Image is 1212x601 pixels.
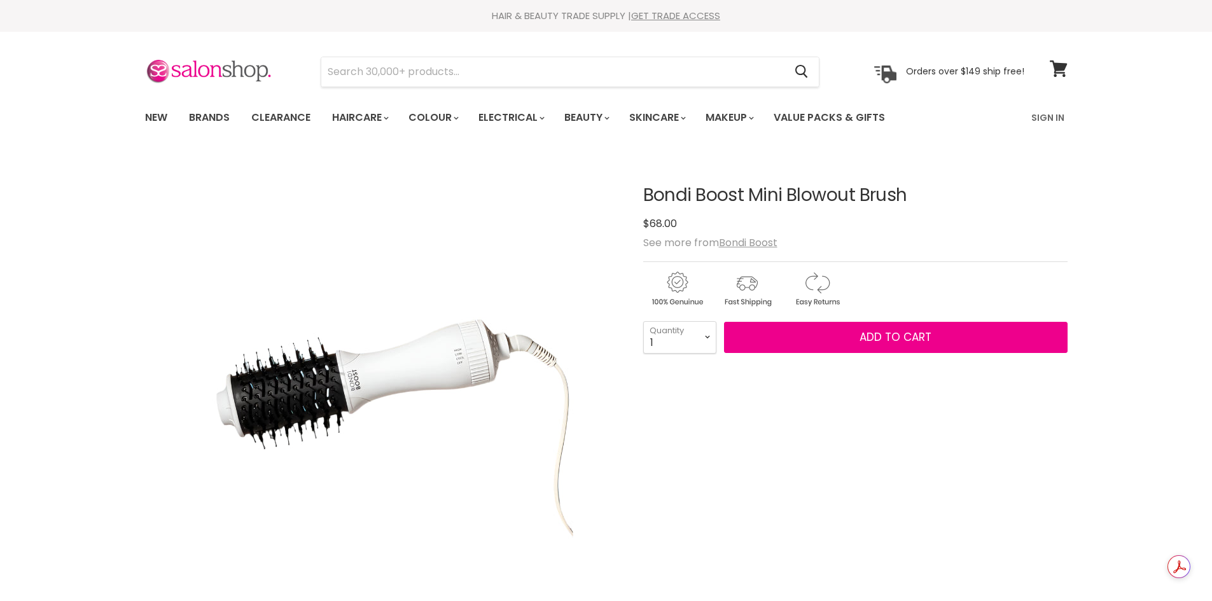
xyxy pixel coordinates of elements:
button: Search [785,57,819,86]
h1: Bondi Boost Mini Blowout Brush [643,186,1068,205]
img: shipping.gif [713,270,781,308]
img: genuine.gif [643,270,711,308]
form: Product [321,57,819,87]
a: Electrical [469,104,552,131]
img: returns.gif [783,270,851,308]
p: Orders over $149 ship free! [906,66,1024,77]
a: Brands [179,104,239,131]
a: Colour [399,104,466,131]
div: HAIR & BEAUTY TRADE SUPPLY | [129,10,1083,22]
a: Value Packs & Gifts [764,104,895,131]
a: Bondi Boost [719,235,777,250]
a: Sign In [1024,104,1072,131]
select: Quantity [643,321,716,353]
a: Clearance [242,104,320,131]
img: Bondi Boost Mini Blowout Brush [192,200,573,582]
a: Haircare [323,104,396,131]
span: See more from [643,235,777,250]
a: Makeup [696,104,762,131]
ul: Main menu [136,99,959,136]
a: GET TRADE ACCESS [631,9,720,22]
input: Search [321,57,785,86]
a: Beauty [555,104,617,131]
button: Add to cart [724,322,1068,354]
span: Add to cart [860,329,931,345]
span: $68.00 [643,216,677,231]
a: New [136,104,177,131]
nav: Main [129,99,1083,136]
a: Skincare [620,104,693,131]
